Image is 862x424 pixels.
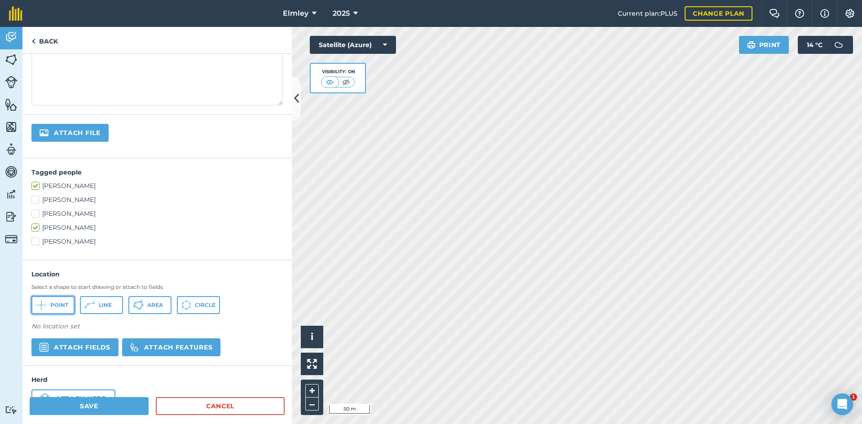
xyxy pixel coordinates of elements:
[40,393,50,404] img: svg+xml;base64,PD94bWwgdmVyc2lvbj0iMS4wIiBlbmNvZGluZz0idXRmLTgiPz4KPCEtLSBHZW5lcmF0b3I6IEFkb2JlIE...
[50,302,68,309] span: Point
[831,393,853,415] div: Open Intercom Messenger
[31,389,115,407] button: Attach herd
[31,223,283,232] label: [PERSON_NAME]
[5,120,18,134] img: svg+xml;base64,PHN2ZyB4bWxucz0iaHR0cDovL3d3dy53My5vcmcvMjAwMC9zdmciIHdpZHRoPSI1NiIgaGVpZ2h0PSI2MC...
[31,284,283,291] h3: Select a shape to start drawing or attach to fields
[5,143,18,156] img: svg+xml;base64,PD94bWwgdmVyc2lvbj0iMS4wIiBlbmNvZGluZz0idXRmLTgiPz4KPCEtLSBHZW5lcmF0b3I6IEFkb2JlIE...
[850,393,857,401] span: 1
[798,36,853,54] button: 14 °C
[830,36,848,54] img: svg+xml;base64,PD94bWwgdmVyc2lvbj0iMS4wIiBlbmNvZGluZz0idXRmLTgiPz4KPCEtLSBHZW5lcmF0b3I6IEFkb2JlIE...
[307,359,317,369] img: Four arrows, one pointing top left, one top right, one bottom right and the last bottom left
[40,343,48,352] img: svg+xml,%3c
[31,167,283,177] h4: Tagged people
[31,181,283,191] label: [PERSON_NAME]
[31,338,119,356] button: Attach fields
[195,302,215,309] span: Circle
[30,397,149,415] button: Save
[31,209,283,219] label: [PERSON_NAME]
[31,269,283,279] h4: Location
[22,27,67,53] a: Back
[5,98,18,111] img: svg+xml;base64,PHN2ZyB4bWxucz0iaHR0cDovL3d3dy53My5vcmcvMjAwMC9zdmciIHdpZHRoPSI1NiIgaGVpZ2h0PSI2MC...
[5,31,18,44] img: svg+xml;base64,PD94bWwgdmVyc2lvbj0iMS4wIiBlbmNvZGluZz0idXRmLTgiPz4KPCEtLSBHZW5lcmF0b3I6IEFkb2JlIE...
[685,6,752,21] a: Change plan
[807,36,822,54] span: 14 ° C
[177,296,220,314] button: Circle
[31,36,35,47] img: svg+xml;base64,PHN2ZyB4bWxucz0iaHR0cDovL3d3dy53My5vcmcvMjAwMC9zdmciIHdpZHRoPSI5IiBoZWlnaHQ9IjI0Ii...
[31,296,75,314] button: Point
[147,302,163,309] span: Area
[340,78,352,87] img: svg+xml;base64,PHN2ZyB4bWxucz0iaHR0cDovL3d3dy53My5vcmcvMjAwMC9zdmciIHdpZHRoPSI1MCIgaGVpZ2h0PSI0MC...
[99,302,112,309] span: Line
[5,188,18,201] img: svg+xml;base64,PD94bWwgdmVyc2lvbj0iMS4wIiBlbmNvZGluZz0idXRmLTgiPz4KPCEtLSBHZW5lcmF0b3I6IEFkb2JlIE...
[283,8,308,19] span: Elmley
[310,36,396,54] button: Satellite (Azure)
[5,165,18,179] img: svg+xml;base64,PD94bWwgdmVyc2lvbj0iMS4wIiBlbmNvZGluZz0idXRmLTgiPz4KPCEtLSBHZW5lcmF0b3I6IEFkb2JlIE...
[321,68,355,75] div: Visibility: On
[31,237,283,246] label: [PERSON_NAME]
[5,406,18,414] img: svg+xml;base64,PD94bWwgdmVyc2lvbj0iMS4wIiBlbmNvZGluZz0idXRmLTgiPz4KPCEtLSBHZW5lcmF0b3I6IEFkb2JlIE...
[794,9,805,18] img: A question mark icon
[5,53,18,66] img: svg+xml;base64,PHN2ZyB4bWxucz0iaHR0cDovL3d3dy53My5vcmcvMjAwMC9zdmciIHdpZHRoPSI1NiIgaGVpZ2h0PSI2MC...
[747,39,756,50] img: svg+xml;base64,PHN2ZyB4bWxucz0iaHR0cDovL3d3dy53My5vcmcvMjAwMC9zdmciIHdpZHRoPSIxOSIgaGVpZ2h0PSIyNC...
[5,76,18,88] img: svg+xml;base64,PD94bWwgdmVyc2lvbj0iMS4wIiBlbmNvZGluZz0idXRmLTgiPz4KPCEtLSBHZW5lcmF0b3I6IEFkb2JlIE...
[130,343,139,352] img: svg%3e
[5,210,18,223] img: svg+xml;base64,PD94bWwgdmVyc2lvbj0iMS4wIiBlbmNvZGluZz0idXRmLTgiPz4KPCEtLSBHZW5lcmF0b3I6IEFkb2JlIE...
[324,78,335,87] img: svg+xml;base64,PHN2ZyB4bWxucz0iaHR0cDovL3d3dy53My5vcmcvMjAwMC9zdmciIHdpZHRoPSI1MCIgaGVpZ2h0PSI0MC...
[31,195,283,205] label: [PERSON_NAME]
[31,322,80,330] em: No location set
[844,9,855,18] img: A cog icon
[769,9,780,18] img: Two speech bubbles overlapping with the left bubble in the forefront
[305,384,319,398] button: +
[618,9,677,18] span: Current plan : PLUS
[305,398,319,411] button: –
[128,296,172,314] button: Area
[9,6,22,21] img: fieldmargin Logo
[156,397,285,415] a: Cancel
[80,296,123,314] button: Line
[311,331,313,342] span: i
[333,8,350,19] span: 2025
[5,233,18,245] img: svg+xml;base64,PD94bWwgdmVyc2lvbj0iMS4wIiBlbmNvZGluZz0idXRmLTgiPz4KPCEtLSBHZW5lcmF0b3I6IEFkb2JlIE...
[31,375,283,385] h4: Herd
[739,36,789,54] button: Print
[820,8,829,19] img: svg+xml;base64,PHN2ZyB4bWxucz0iaHR0cDovL3d3dy53My5vcmcvMjAwMC9zdmciIHdpZHRoPSIxNyIgaGVpZ2h0PSIxNy...
[122,338,220,356] button: Attach features
[301,326,323,348] button: i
